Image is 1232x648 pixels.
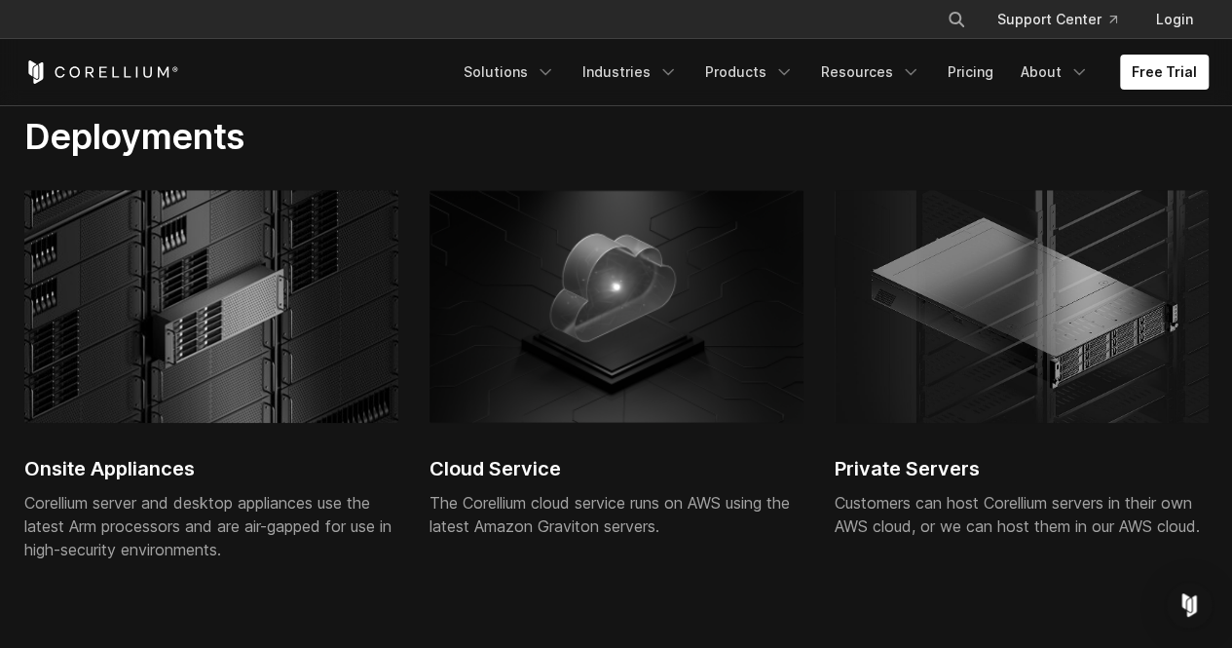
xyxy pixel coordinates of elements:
a: Support Center [982,2,1133,37]
a: Corellium Home [24,60,179,84]
div: Navigation Menu [452,55,1209,90]
h2: Deployments [24,115,801,158]
a: About [1009,55,1101,90]
div: The Corellium cloud service runs on AWS using the latest Amazon Graviton servers. [429,491,803,538]
a: Products [693,55,805,90]
a: Resources [809,55,932,90]
h2: Private Servers [835,454,1209,483]
div: Navigation Menu [923,2,1209,37]
img: Corellium Viper servers [835,190,1209,423]
div: Corellium server and desktop appliances use the latest Arm processors and are air-gapped for use ... [24,491,398,561]
h2: Cloud Service [429,454,803,483]
a: Pricing [936,55,1005,90]
img: Corellium platform cloud service [429,190,803,423]
button: Search [939,2,974,37]
div: Open Intercom Messenger [1166,582,1213,629]
a: Free Trial [1120,55,1209,90]
div: Customers can host Corellium servers in their own AWS cloud, or we can host them in our AWS cloud. [835,491,1209,538]
a: Solutions [452,55,567,90]
a: Industries [571,55,690,90]
img: Onsite Appliances for Corellium server and desktop appliances [24,190,398,423]
a: Login [1140,2,1209,37]
h2: Onsite Appliances [24,454,398,483]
